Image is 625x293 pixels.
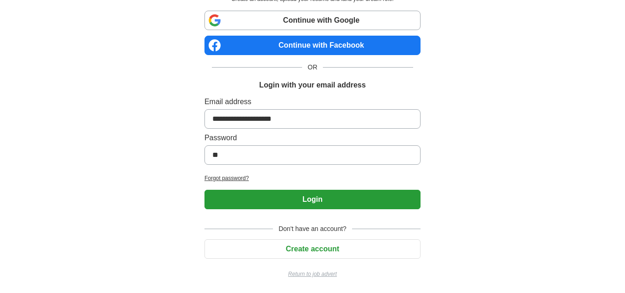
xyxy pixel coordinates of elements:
[259,80,365,91] h1: Login with your email address
[273,224,352,234] span: Don't have an account?
[302,62,323,72] span: OR
[204,132,421,143] label: Password
[204,174,421,182] a: Forgot password?
[204,36,421,55] a: Continue with Facebook
[204,190,421,209] button: Login
[204,96,421,107] label: Email address
[204,245,421,253] a: Create account
[204,270,421,278] a: Return to job advert
[204,11,421,30] a: Continue with Google
[204,239,421,259] button: Create account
